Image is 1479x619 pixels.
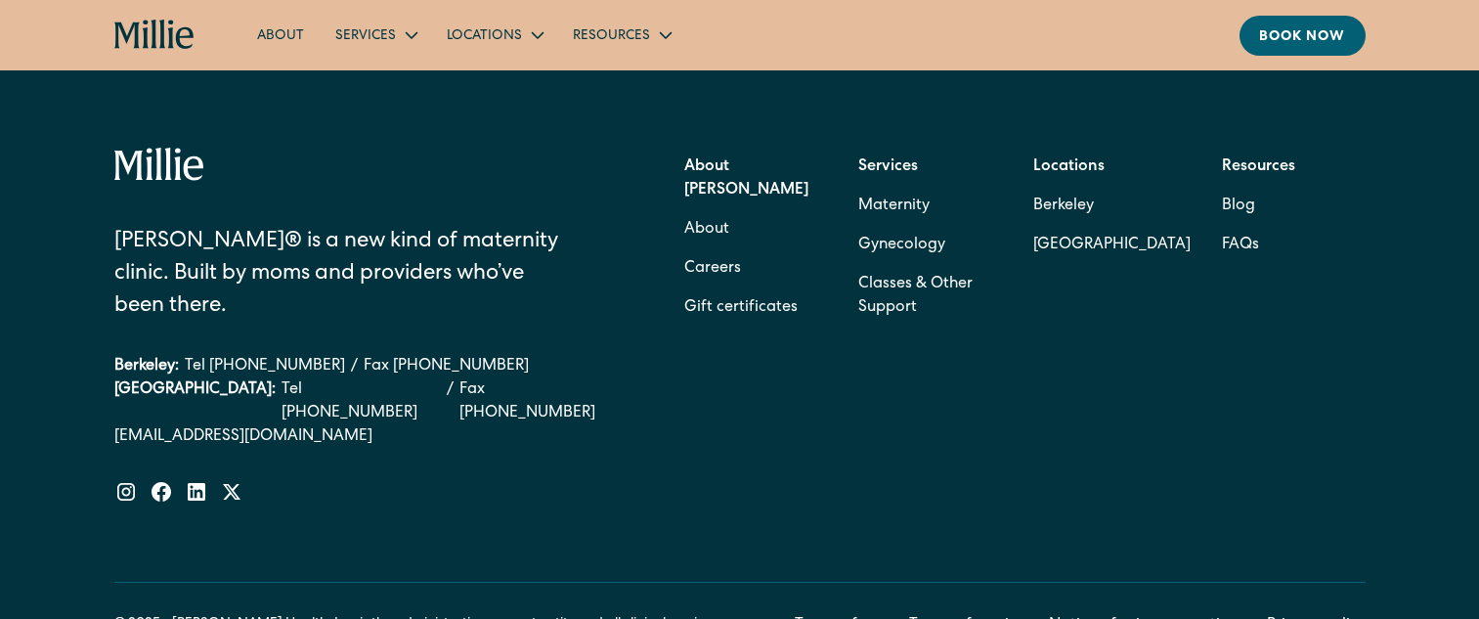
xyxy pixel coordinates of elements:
strong: Resources [1222,159,1295,175]
strong: About [PERSON_NAME] [684,159,808,199]
a: Book now [1240,16,1366,56]
div: Services [320,19,431,51]
a: [GEOGRAPHIC_DATA] [1033,226,1191,265]
a: Fax [PHONE_NUMBER] [459,378,625,425]
a: Gift certificates [684,288,798,328]
a: home [114,20,196,51]
strong: Services [858,159,918,175]
a: [EMAIL_ADDRESS][DOMAIN_NAME] [114,425,626,449]
a: Gynecology [858,226,945,265]
div: Services [335,26,396,47]
strong: Locations [1033,159,1105,175]
div: / [351,355,358,378]
a: About [241,19,320,51]
div: Locations [431,19,557,51]
a: Tel [PHONE_NUMBER] [282,378,442,425]
div: Resources [573,26,650,47]
a: FAQs [1222,226,1259,265]
a: Tel [PHONE_NUMBER] [185,355,345,378]
div: Berkeley: [114,355,179,378]
div: Resources [557,19,685,51]
div: Locations [447,26,522,47]
div: Book now [1259,27,1346,48]
div: / [447,378,454,425]
a: Fax [PHONE_NUMBER] [364,355,529,378]
a: Blog [1222,187,1255,226]
a: Careers [684,249,741,288]
div: [GEOGRAPHIC_DATA]: [114,378,276,425]
a: Berkeley [1033,187,1191,226]
a: Classes & Other Support [858,265,1002,328]
a: Maternity [858,187,930,226]
div: [PERSON_NAME]® is a new kind of maternity clinic. Built by moms and providers who’ve been there. [114,227,575,324]
a: About [684,210,729,249]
